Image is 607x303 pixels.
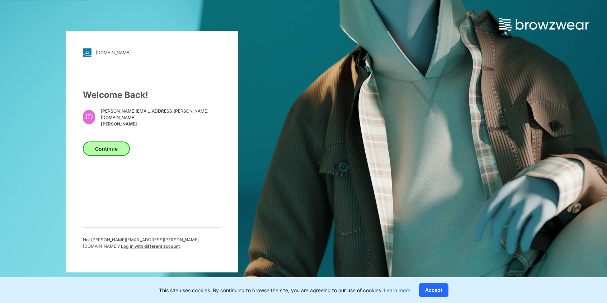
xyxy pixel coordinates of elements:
[83,110,95,124] div: JD
[499,18,589,31] img: browzwear-logo.73288ffb.svg
[83,141,130,156] button: Continue
[384,287,410,293] a: Learn more
[159,287,410,294] p: This site uses cookies. By continuing to browse the site, you are agreeing to our use of cookies.
[83,236,221,249] p: Not [PERSON_NAME][EMAIL_ADDRESS][PERSON_NAME][DOMAIN_NAME] ?
[96,50,131,55] div: [DOMAIN_NAME]
[83,48,221,57] a: [DOMAIN_NAME]
[419,283,448,297] button: Accept
[121,243,180,248] span: Log in with different account
[83,88,221,101] div: Welcome Back!
[101,108,221,121] span: [PERSON_NAME][EMAIL_ADDRESS][PERSON_NAME][DOMAIN_NAME]
[83,48,91,57] img: svg+xml;base64,PHN2ZyB3aWR0aD0iMjgiIGhlaWdodD0iMjgiIHZpZXdCb3g9IjAgMCAyOCAyOCIgZmlsbD0ibm9uZSIgeG...
[101,121,221,127] span: [PERSON_NAME]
